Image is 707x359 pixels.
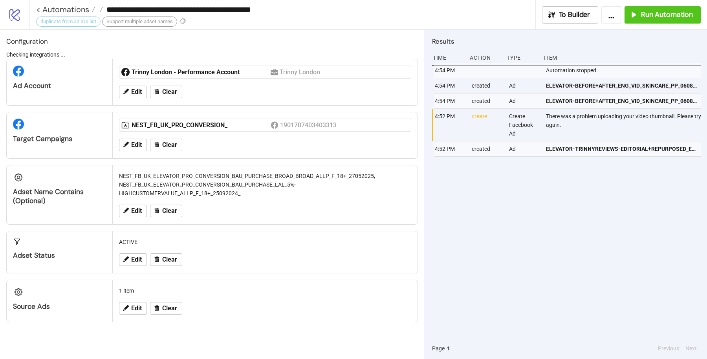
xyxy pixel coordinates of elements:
div: 1 item [116,283,414,298]
div: Support multiple adset names [102,16,177,27]
div: NEST_FB_UK_PRO_CONVERSION_ [132,121,271,130]
button: Clear [150,205,182,217]
div: Ad [508,93,540,108]
span: Clear [162,256,177,263]
button: Clear [150,139,182,151]
div: 1901707403403313 [280,120,338,130]
div: created [471,93,502,108]
span: Clear [162,305,177,312]
div: duplicate from ad IDs list [36,16,101,27]
div: Ad Account [13,81,106,90]
a: ELEVATOR-BEFORE+AFTER_ENG_VID_SKINCARE_PP_06082025_CC_SC7_USP9_TL_ [546,93,697,108]
button: Edit [119,86,147,98]
span: Run Automation [641,10,693,19]
button: Run Automation [625,6,701,24]
span: Edit [131,141,142,148]
div: 4:52 PM [434,109,465,141]
div: Adset Status [13,251,106,260]
div: 4:54 PM [434,93,465,108]
span: Clear [162,141,177,148]
span: ELEVATOR-TRINNYREVIEWS-EDITORIAL+REPURPOSED_ENG_VID_SKINCARE_PP_06082025_CC_SC9_USP7_TL_ [546,145,697,153]
h2: Results [432,36,701,46]
span: ELEVATOR-BEFORE+AFTER_ENG_VID_SKINCARE_PP_06082025_CC_SC7_USP9_TL_ [546,97,697,105]
div: Ad [508,78,540,93]
button: Clear [150,253,182,266]
div: NEST_FB_UK_ELEVATOR_PRO_CONVERSION_BAU_PURCHASE_BROAD_BROAD_ALLP_F_18+_27052025, NEST_FB_UK_ELEVA... [116,169,414,201]
div: Type [506,50,538,65]
div: Trinny London - Performance Account [132,68,271,77]
div: ACTIVE [116,234,414,249]
span: Edit [131,256,142,263]
div: Create Facebook Ad [508,109,540,141]
span: Edit [131,207,142,214]
div: There was a problem uploading your video thumbnail. Please try again. [545,109,703,141]
button: To Builder [542,6,599,24]
a: < Automations [36,5,95,13]
div: Checking integrations ... [6,50,418,59]
div: Trinny London [280,67,322,77]
div: Adset Name contains (optional) [13,187,106,205]
div: Time [432,50,463,65]
div: Automation stopped [545,63,703,78]
div: Item [543,50,701,65]
div: Action [469,50,500,65]
div: 4:54 PM [434,78,465,93]
div: create [471,109,502,141]
span: Clear [162,88,177,95]
div: Target Campaigns [13,134,106,143]
span: Clear [162,207,177,214]
button: Previous [656,344,681,353]
button: Edit [119,139,147,151]
div: Ad [508,141,540,156]
button: Edit [119,205,147,217]
button: ... [601,6,621,24]
a: ELEVATOR-TRINNYREVIEWS-EDITORIAL+REPURPOSED_ENG_VID_SKINCARE_PP_06082025_CC_SC9_USP7_TL_ [546,141,697,156]
a: ELEVATOR-BEFORE+AFTER_ENG_VID_SKINCARE_PP_06082025_CC_SC7_USP9_TL_ [546,78,697,93]
span: Page [432,344,445,353]
div: created [471,141,502,156]
button: Edit [119,253,147,266]
span: Edit [131,305,142,312]
button: Edit [119,302,147,315]
button: Next [683,344,699,353]
div: Source Ads [13,302,106,311]
div: 4:54 PM [434,63,465,78]
div: created [471,78,502,93]
button: 1 [445,344,452,353]
h2: Configuration [6,36,418,46]
button: Clear [150,302,182,315]
span: Edit [131,88,142,95]
span: ELEVATOR-BEFORE+AFTER_ENG_VID_SKINCARE_PP_06082025_CC_SC7_USP9_TL_ [546,81,697,90]
span: To Builder [559,10,590,19]
button: Clear [150,86,182,98]
div: 4:52 PM [434,141,465,156]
